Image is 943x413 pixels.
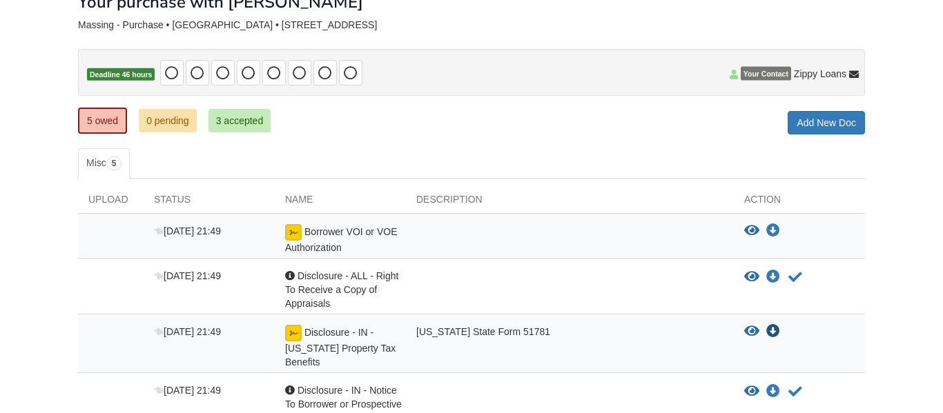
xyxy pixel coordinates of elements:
[794,67,846,81] span: Zippy Loans
[787,383,804,400] button: Acknowledge receipt of document
[285,327,396,367] span: Disclosure - IN - [US_STATE] Property Tax Benefits
[766,225,780,236] a: Download Borrower VOI or VOE Authorization
[275,192,406,213] div: Name
[144,192,275,213] div: Status
[787,269,804,285] button: Acknowledge receipt of document
[406,325,734,369] div: [US_STATE] State Form 51781
[285,224,302,241] img: Preparing document
[154,270,221,281] span: [DATE] 21:49
[744,270,759,284] button: View Disclosure - ALL - Right To Receive a Copy of Appraisals
[766,272,780,283] a: Download Disclosure - ALL - Right To Receive a Copy of Appraisals
[78,108,127,134] a: 5 owed
[788,111,865,134] a: Add New Doc
[766,386,780,397] a: Download Disclosure - IN - Notice To Borrower or Prospective Borrower
[741,67,791,81] span: Your Contact
[139,109,197,132] a: 0 pending
[78,148,130,179] a: Misc
[285,226,397,253] span: Borrower VOI or VOE Authorization
[285,325,302,341] img: Preparing document
[78,192,144,213] div: Upload
[106,157,122,170] span: 5
[744,325,759,339] button: View Disclosure - IN - Indiana Property Tax Benefits
[744,224,759,238] button: View Borrower VOI or VOE Authorization
[208,109,271,132] a: 3 accepted
[285,270,398,309] span: Disclosure - ALL - Right To Receive a Copy of Appraisals
[154,326,221,337] span: [DATE] 21:49
[766,326,780,337] a: Download Disclosure - IN - Indiana Property Tax Benefits
[154,385,221,396] span: [DATE] 21:49
[406,192,734,213] div: Description
[744,385,759,399] button: View Disclosure - IN - Notice To Borrower or Prospective Borrower
[734,192,865,213] div: Action
[87,68,155,81] span: Deadline 46 hours
[78,19,865,31] div: Massing - Purchase • [GEOGRAPHIC_DATA] • [STREET_ADDRESS]
[154,225,221,236] span: [DATE] 21:49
